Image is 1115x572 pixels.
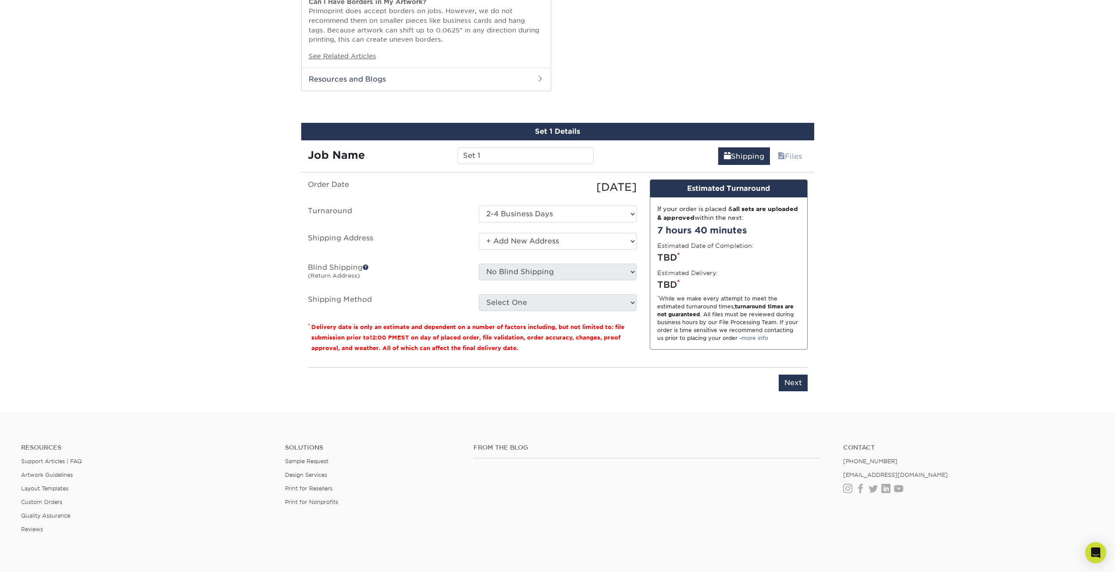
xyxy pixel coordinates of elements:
[285,499,338,505] a: Print for Nonprofits
[285,444,460,451] h4: Solutions
[301,123,814,140] div: Set 1 Details
[21,458,82,465] a: Support Articles | FAQ
[650,180,807,197] div: Estimated Turnaround
[302,68,551,90] h2: Resources and Blogs
[308,149,365,161] strong: Job Name
[309,52,376,60] a: See Related Articles
[301,294,472,311] label: Shipping Method
[843,444,1094,451] a: Contact
[301,179,472,195] label: Order Date
[778,152,785,161] span: files
[285,472,327,478] a: Design Services
[21,499,62,505] a: Custom Orders
[657,224,800,237] div: 7 hours 40 minutes
[285,485,332,492] a: Print for Resellers
[21,472,73,478] a: Artwork Guidelines
[308,272,360,279] small: (Return Address)
[1085,542,1106,563] div: Open Intercom Messenger
[457,147,594,164] input: Enter a job name
[718,147,770,165] a: Shipping
[285,458,328,465] a: Sample Request
[657,268,718,277] label: Estimated Delivery:
[657,241,754,250] label: Estimated Date of Completion:
[474,444,819,451] h4: From the Blog
[21,526,43,533] a: Reviews
[21,512,70,519] a: Quality Assurance
[21,444,272,451] h4: Resources
[843,472,948,478] a: [EMAIL_ADDRESS][DOMAIN_NAME]
[657,204,800,222] div: If your order is placed & within the next:
[772,147,808,165] a: Files
[301,206,472,222] label: Turnaround
[21,485,68,492] a: Layout Templates
[657,251,800,264] div: TBD
[724,152,731,161] span: shipping
[741,335,768,341] a: more info
[301,264,472,284] label: Blind Shipping
[301,233,472,253] label: Shipping Address
[843,458,898,465] a: [PHONE_NUMBER]
[657,295,800,342] div: While we make every attempt to meet the estimated turnaround times; . All files must be reviewed ...
[657,278,800,291] div: TBD
[779,375,808,391] input: Next
[370,334,397,341] span: 12:00 PM
[657,205,798,221] strong: all sets are uploaded & approved
[311,324,624,351] small: Delivery date is only an estimate and dependent on a number of factors including, but not limited...
[472,179,643,195] div: [DATE]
